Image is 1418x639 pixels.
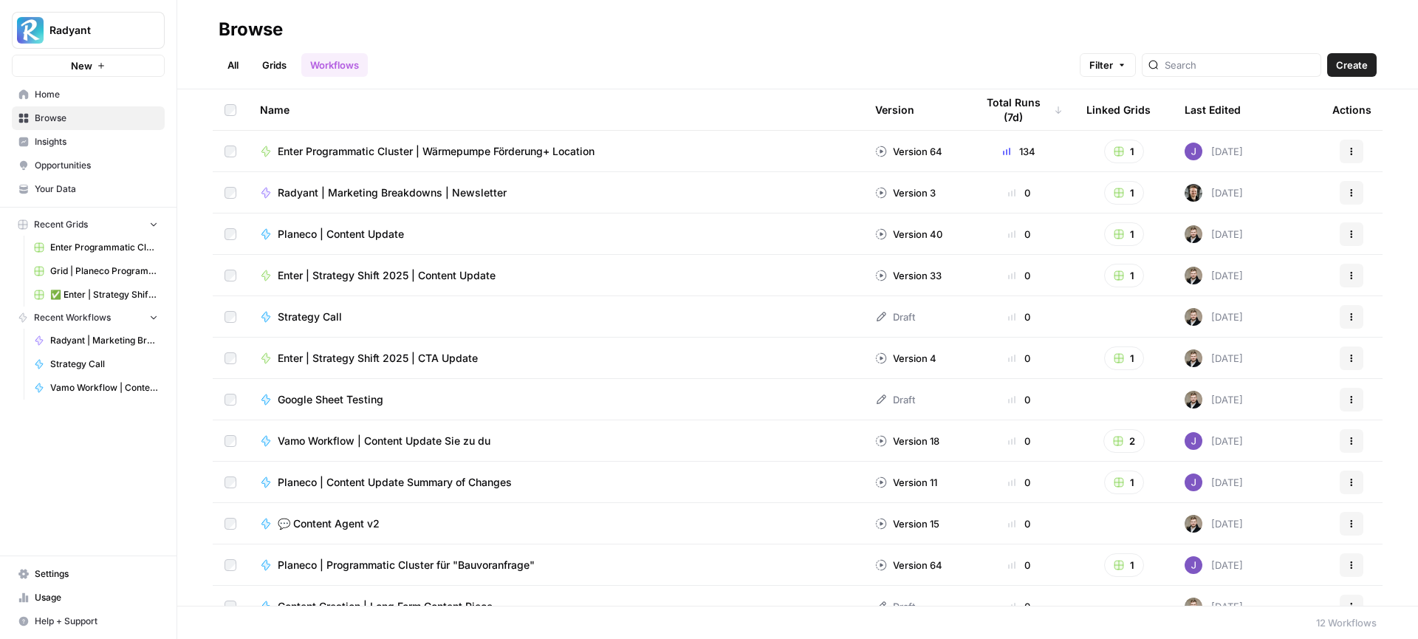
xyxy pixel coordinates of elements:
div: Draft [875,310,915,324]
span: Planeco | Programmatic Cluster für "Bauvoranfrage" [278,558,535,573]
div: Last Edited [1185,89,1241,130]
div: 0 [976,185,1063,200]
div: [DATE] [1185,474,1243,491]
img: ecpvl7mahf9b6ie0ga0hs1zzfa5z [1185,515,1202,533]
input: Search [1165,58,1315,72]
div: 0 [976,227,1063,242]
div: 12 Workflows [1316,615,1377,630]
button: 1 [1104,140,1144,163]
a: Browse [12,106,165,130]
div: Version [875,89,914,130]
button: Workspace: Radyant [12,12,165,49]
div: Version 18 [875,434,939,448]
button: Filter [1080,53,1136,77]
a: Opportunities [12,154,165,177]
a: Enter | Strategy Shift 2025 | Content Update [260,268,852,283]
img: rku4uozllnhb503ylys0o4ri86jp [1185,143,1202,160]
div: Draft [875,599,915,614]
span: Settings [35,567,158,581]
a: Planeco | Content Update Summary of Changes [260,475,852,490]
div: Version 3 [875,185,936,200]
span: Browse [35,112,158,125]
div: Version 64 [875,558,942,573]
div: 134 [976,144,1063,159]
div: 0 [976,599,1063,614]
a: Strategy Call [260,310,852,324]
div: 0 [976,392,1063,407]
a: 💬 Content Agent v2 [260,516,852,531]
span: Insights [35,135,158,148]
a: Vamo Workflow | Content Update Sie zu du [260,434,852,448]
span: Your Data [35,182,158,196]
span: Opportunities [35,159,158,172]
div: Version 15 [875,516,939,531]
div: Draft [875,392,915,407]
a: Enter Programmatic Cluster Wärmepumpe Förderung + Local [27,236,165,259]
img: rku4uozllnhb503ylys0o4ri86jp [1185,432,1202,450]
a: Planeco | Content Update [260,227,852,242]
div: Version 64 [875,144,942,159]
img: ecpvl7mahf9b6ie0ga0hs1zzfa5z [1185,391,1202,409]
button: 2 [1103,429,1145,453]
a: Settings [12,562,165,586]
a: Radyant | Marketing Breakdowns | Newsletter [260,185,852,200]
img: nsz7ygi684te8j3fjxnecco2tbkp [1185,184,1202,202]
span: Content Creation | Long Form Content Piece [278,599,493,614]
span: Usage [35,591,158,604]
a: Strategy Call [27,352,165,376]
div: Browse [219,18,283,41]
div: Actions [1332,89,1371,130]
button: 1 [1104,471,1144,494]
div: 0 [976,475,1063,490]
span: 💬 Content Agent v2 [278,516,380,531]
a: Your Data [12,177,165,201]
img: rku4uozllnhb503ylys0o4ri86jp [1185,474,1202,491]
span: Strategy Call [278,310,342,324]
button: 1 [1104,346,1144,370]
div: 0 [976,434,1063,448]
a: Home [12,83,165,106]
div: 0 [976,351,1063,366]
div: [DATE] [1185,349,1243,367]
a: Grid | Planeco Programmatic Cluster [27,259,165,283]
span: Vamo Workflow | Content Update Sie zu du [278,434,490,448]
div: [DATE] [1185,598,1243,615]
button: 1 [1104,264,1144,287]
a: Usage [12,586,165,609]
span: Enter Programmatic Cluster | Wärmepumpe Förderung+ Location [278,144,595,159]
div: Version 33 [875,268,942,283]
span: Radyant [49,23,139,38]
a: Grids [253,53,295,77]
div: [DATE] [1185,432,1243,450]
span: New [71,58,92,73]
a: Enter Programmatic Cluster | Wärmepumpe Förderung+ Location [260,144,852,159]
div: Version 40 [875,227,942,242]
a: Google Sheet Testing [260,392,852,407]
button: Help + Support [12,609,165,633]
div: Linked Grids [1086,89,1151,130]
div: Total Runs (7d) [976,89,1063,130]
div: Name [260,89,852,130]
button: Recent Workflows [12,307,165,329]
div: [DATE] [1185,184,1243,202]
a: Content Creation | Long Form Content Piece [260,599,852,614]
span: Home [35,88,158,101]
span: ✅ Enter | Strategy Shift 2025 | Blog Posts Update [50,288,158,301]
button: 1 [1104,222,1144,246]
div: [DATE] [1185,556,1243,574]
span: Radyant | Marketing Breakdowns | Newsletter [278,185,507,200]
span: Create [1336,58,1368,72]
span: Help + Support [35,615,158,628]
div: [DATE] [1185,515,1243,533]
a: All [219,53,247,77]
img: ecpvl7mahf9b6ie0ga0hs1zzfa5z [1185,349,1202,367]
div: 0 [976,310,1063,324]
img: ecpvl7mahf9b6ie0ga0hs1zzfa5z [1185,598,1202,615]
a: ✅ Enter | Strategy Shift 2025 | Blog Posts Update [27,283,165,307]
span: Google Sheet Testing [278,392,383,407]
span: Planeco | Content Update Summary of Changes [278,475,512,490]
span: Radyant | Marketing Breakdowns | Newsletter [50,334,158,347]
span: Filter [1089,58,1113,72]
a: Workflows [301,53,368,77]
img: Radyant Logo [17,17,44,44]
